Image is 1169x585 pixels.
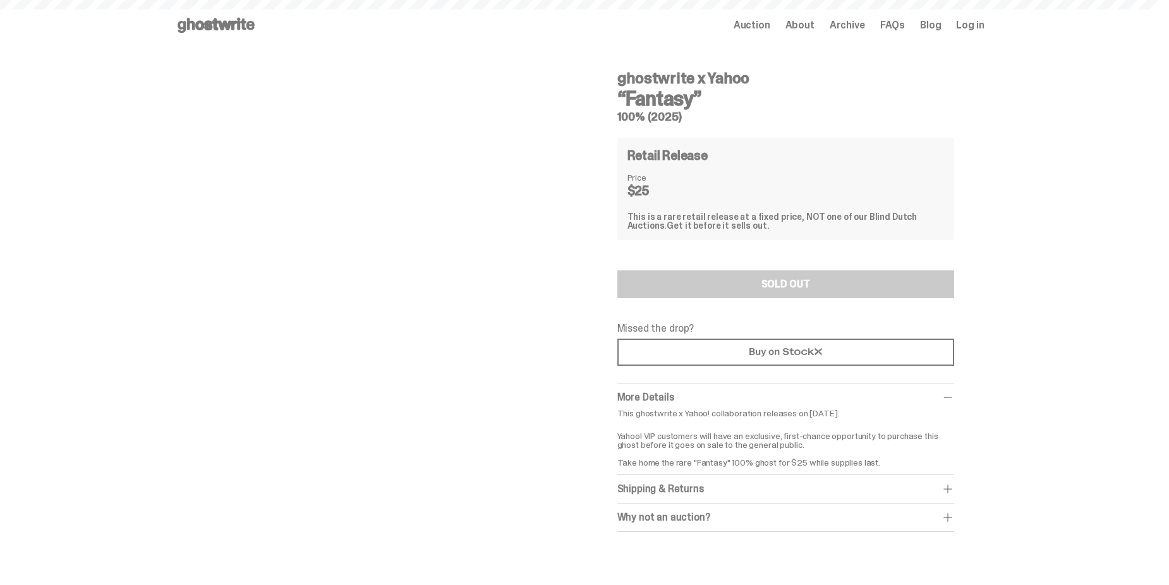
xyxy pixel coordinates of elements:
[617,88,954,109] h3: “Fantasy”
[627,184,691,197] dd: $25
[667,220,769,231] span: Get it before it sells out.
[627,173,691,182] dt: Price
[617,323,954,334] p: Missed the drop?
[627,212,944,230] div: This is a rare retail release at a fixed price, NOT one of our Blind Dutch Auctions.
[920,20,941,30] a: Blog
[956,20,984,30] a: Log in
[617,111,954,123] h5: 100% (2025)
[617,71,954,86] h4: ghostwrite x Yahoo
[617,511,954,524] div: Why not an auction?
[627,149,708,162] h4: Retail Release
[830,20,865,30] a: Archive
[617,409,954,418] p: This ghostwrite x Yahoo! collaboration releases on [DATE].
[617,270,954,298] button: SOLD OUT
[761,279,810,289] div: SOLD OUT
[617,483,954,495] div: Shipping & Returns
[617,390,674,404] span: More Details
[734,20,770,30] a: Auction
[617,423,954,467] p: Yahoo! VIP customers will have an exclusive, first-chance opportunity to purchase this ghost befo...
[785,20,815,30] a: About
[880,20,905,30] a: FAQs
